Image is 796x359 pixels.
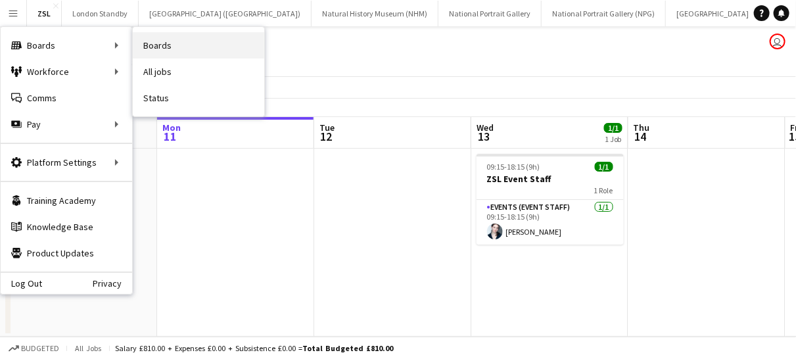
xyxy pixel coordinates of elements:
[605,134,622,144] div: 1 Job
[487,162,540,172] span: 09:15-18:15 (9h)
[1,32,132,59] div: Boards
[595,162,613,172] span: 1/1
[477,173,624,185] h3: ZSL Event Staff
[1,240,132,266] a: Product Updates
[27,1,62,26] button: ZSL
[594,185,613,195] span: 1 Role
[604,123,622,133] span: 1/1
[1,278,42,289] a: Log Out
[1,59,132,85] div: Workforce
[632,129,650,144] span: 14
[634,122,650,133] span: Thu
[162,122,181,133] span: Mon
[770,34,785,49] app-user-avatar: Claudia Lewis
[133,32,264,59] a: Boards
[93,278,132,289] a: Privacy
[139,1,312,26] button: [GEOGRAPHIC_DATA] ([GEOGRAPHIC_DATA])
[1,85,132,111] a: Comms
[1,111,132,137] div: Pay
[62,1,139,26] button: London Standby
[160,129,181,144] span: 11
[302,343,393,353] span: Total Budgeted £810.00
[477,154,624,245] app-job-card: 09:15-18:15 (9h)1/1ZSL Event Staff1 RoleEvents (Event Staff)1/109:15-18:15 (9h)[PERSON_NAME]
[477,122,494,133] span: Wed
[542,1,666,26] button: National Portrait Gallery (NPG)
[72,343,104,353] span: All jobs
[666,1,780,26] button: [GEOGRAPHIC_DATA] (HES)
[7,341,61,356] button: Budgeted
[312,1,438,26] button: Natural History Museum (NHM)
[115,343,393,353] div: Salary £810.00 + Expenses £0.00 + Subsistence £0.00 =
[319,122,335,133] span: Tue
[1,214,132,240] a: Knowledge Base
[317,129,335,144] span: 12
[133,85,264,111] a: Status
[438,1,542,26] button: National Portrait Gallery
[1,187,132,214] a: Training Academy
[1,149,132,176] div: Platform Settings
[21,344,59,353] span: Budgeted
[475,129,494,144] span: 13
[133,59,264,85] a: All jobs
[477,200,624,245] app-card-role: Events (Event Staff)1/109:15-18:15 (9h)[PERSON_NAME]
